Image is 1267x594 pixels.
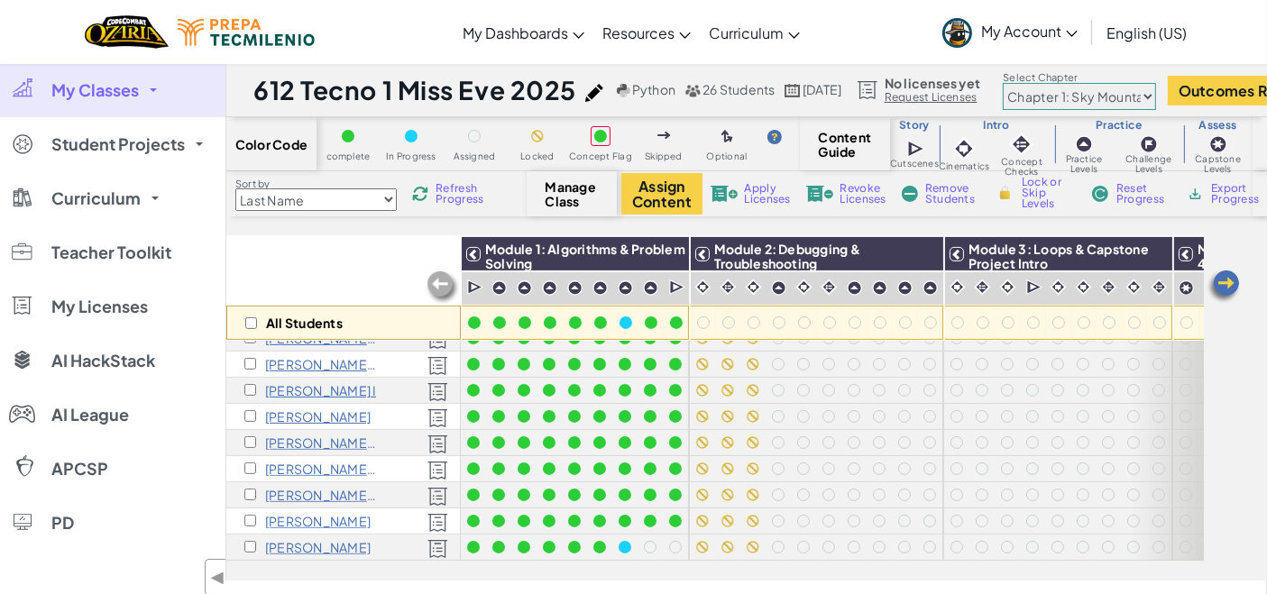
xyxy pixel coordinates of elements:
[1116,183,1171,205] span: Reset Progress
[645,151,683,161] span: Skipped
[1022,177,1075,209] span: Lock or Skip Levels
[602,23,675,42] span: Resources
[923,280,938,296] img: IconPracticeLevel.svg
[85,14,169,50] img: Home
[427,513,448,533] img: Licensed
[632,81,675,97] span: Python
[265,514,371,528] p: Emiliano e
[427,434,448,454] img: Licensed
[989,157,1053,177] span: Concept Checks
[546,179,599,208] span: Manage Class
[235,177,397,191] label: Sort by
[265,435,378,450] p: Dylan Hernán Trejo Herrera T
[925,183,979,205] span: Remove Students
[51,82,139,98] span: My Classes
[1206,269,1242,305] img: Arrow_Left.png
[265,383,376,398] p: Maximiliano Ixmatlahua I
[485,241,685,271] span: Module 1: Algorithms & Problem Solving
[520,151,554,161] span: Locked
[840,183,886,205] span: Revoke Licenses
[1009,132,1034,157] img: IconInteractive.svg
[1179,280,1194,296] img: IconCapstoneLevel.svg
[436,183,491,205] span: Refresh Progress
[1187,186,1204,202] img: IconArchive.svg
[1125,279,1143,296] img: IconCinematic.svg
[1050,279,1067,296] img: IconCinematic.svg
[1114,154,1183,174] span: Challenge Levels
[542,280,557,296] img: IconPracticeLevel.svg
[454,8,593,57] a: My Dashboards
[700,8,809,57] a: Curriculum
[266,315,343,330] p: All Students
[1054,154,1115,174] span: Practice Levels
[235,137,308,151] span: Color Code
[707,151,748,161] span: Optional
[326,151,371,161] span: complete
[1091,186,1109,202] img: IconReset.svg
[702,81,776,97] span: 26 Students
[821,279,838,296] img: IconInteractive.svg
[427,408,448,428] img: Licensed
[51,244,171,260] span: Teacher Toolkit
[265,409,371,424] p: Diana Jimenez
[745,279,762,296] img: IconCinematic.svg
[51,136,185,152] span: Student Projects
[819,130,872,159] span: Content Guide
[714,241,860,271] span: Module 2: Debugging & Troubleshooting
[412,186,428,202] img: IconReload.svg
[669,279,686,297] img: IconCutscene.svg
[745,183,791,205] span: Apply Licenses
[872,280,887,296] img: IconPracticeLevel.svg
[517,280,532,296] img: IconPracticeLevel.svg
[621,173,702,215] button: Assign Content
[1100,279,1117,296] img: IconInteractive.svg
[51,352,155,369] span: AI HackStack
[942,18,972,48] img: avatar
[684,84,701,97] img: MultipleUsers.png
[951,136,977,161] img: IconCinematic.svg
[907,139,926,159] img: IconCutscene.svg
[1097,8,1196,57] a: English (US)
[1003,70,1156,85] label: Select Chapter
[999,279,1016,296] img: IconCinematic.svg
[1054,118,1184,133] h3: Practice
[771,280,786,296] img: IconPracticeLevel.svg
[949,279,966,296] img: IconCinematic.svg
[51,407,129,423] span: AI League
[1075,135,1093,153] img: IconPracticeLevel.svg
[178,19,315,46] img: Tecmilenio logo
[1211,183,1266,205] span: Export Progress
[785,84,801,97] img: calendar.svg
[847,280,862,296] img: IconPracticeLevel.svg
[939,161,989,171] span: Cinematics
[795,279,813,296] img: IconCinematic.svg
[657,132,671,139] img: IconSkippedLevel.svg
[1140,135,1158,153] img: IconChallengeLevel.svg
[567,280,583,296] img: IconPracticeLevel.svg
[427,539,448,559] img: Licensed
[617,84,630,97] img: python.png
[969,241,1149,271] span: Module 3: Loops & Capstone Project Intro
[890,118,939,133] h3: Story
[592,280,608,296] img: IconPracticeLevel.svg
[996,185,1015,201] img: IconLock.svg
[51,298,148,315] span: My Licenses
[467,279,484,297] img: IconCutscene.svg
[454,151,496,161] span: Assigned
[1151,279,1168,296] img: IconInteractive.svg
[427,461,448,480] img: Licensed
[491,280,507,296] img: IconPracticeLevel.svg
[643,280,658,296] img: IconPracticeLevel.svg
[51,190,141,206] span: Curriculum
[694,279,712,296] img: IconCinematic.svg
[427,356,448,376] img: Licensed
[1183,154,1253,174] span: Capstone Levels
[585,84,603,102] img: iconPencil.svg
[767,130,782,144] img: IconHint.svg
[85,14,169,50] a: Ozaria by CodeCombat logo
[902,186,918,202] img: IconRemoveStudents.svg
[265,488,378,502] p: Alejandra Pérez Castillo P
[593,8,700,57] a: Resources
[721,130,733,144] img: IconOptionalLevel.svg
[1198,241,1260,315] span: Module 4: Game Design & Capstone Project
